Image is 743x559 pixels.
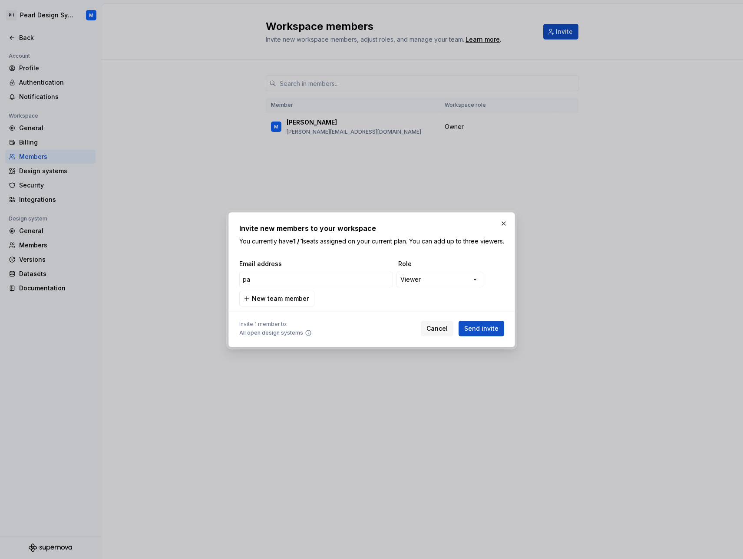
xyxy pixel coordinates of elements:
[239,223,504,233] h2: Invite new members to your workspace
[421,321,453,336] button: Cancel
[464,324,499,333] span: Send invite
[239,237,504,246] p: You currently have seats assigned on your current plan. You can add up to three viewers.
[398,260,485,268] span: Role
[293,237,303,245] b: 1 / 1
[239,260,395,268] span: Email address
[239,329,303,336] span: All open design systems
[426,324,448,333] span: Cancel
[239,321,312,328] span: Invite 1 member to:
[459,321,504,336] button: Send invite
[252,294,309,303] span: New team member
[239,291,314,306] button: New team member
